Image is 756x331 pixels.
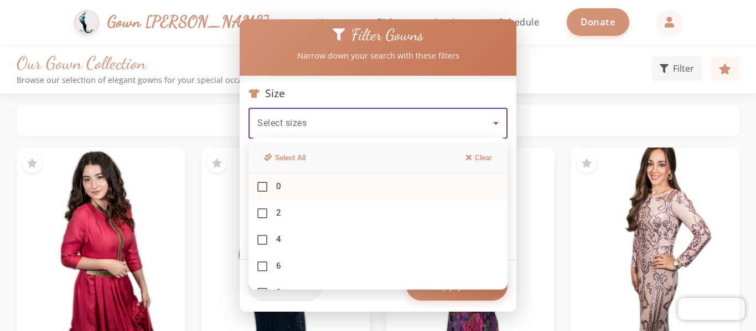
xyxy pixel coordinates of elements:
span: 6 [276,260,281,272]
button: Select All [257,149,312,166]
span: 2 [276,207,281,219]
iframe: Chatra live chat [678,298,745,320]
button: Clear [459,149,499,166]
span: 8 [276,287,281,298]
span: 0 [276,181,281,192]
span: 4 [276,234,281,245]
